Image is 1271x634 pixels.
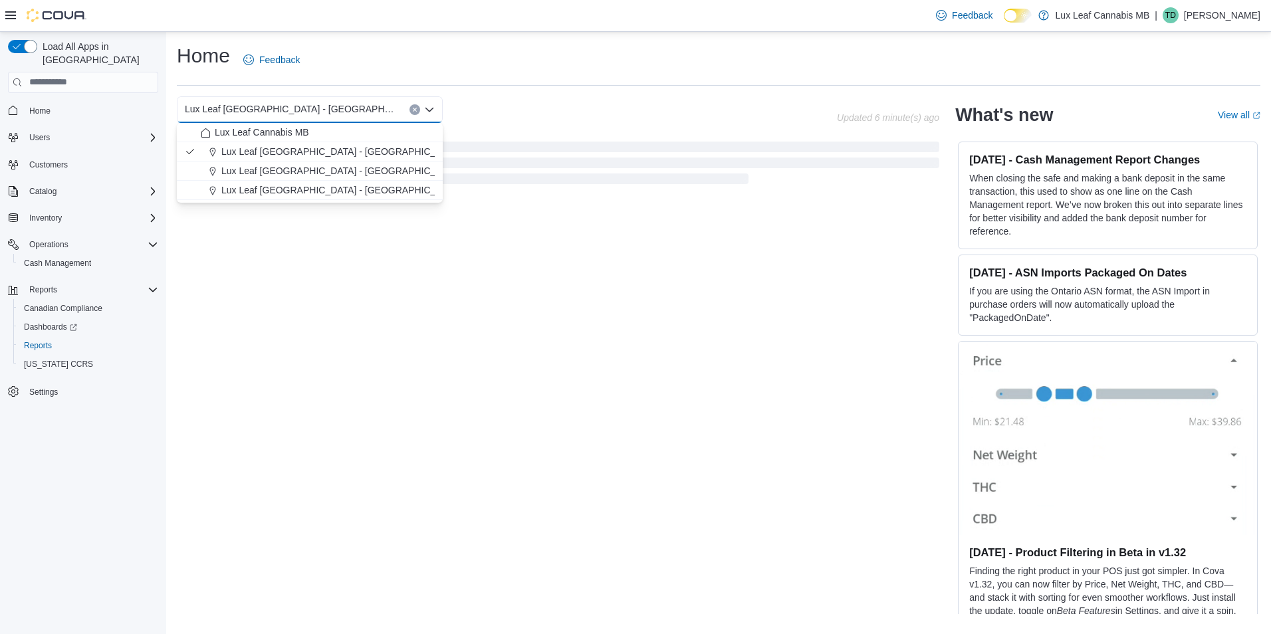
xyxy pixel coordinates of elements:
[3,209,164,227] button: Inventory
[29,213,62,223] span: Inventory
[3,381,164,401] button: Settings
[177,181,443,200] button: Lux Leaf [GEOGRAPHIC_DATA] - [GEOGRAPHIC_DATA][PERSON_NAME]
[837,112,939,123] p: Updated 6 minute(s) ago
[19,255,158,271] span: Cash Management
[969,153,1246,166] h3: [DATE] - Cash Management Report Changes
[952,9,992,22] span: Feedback
[13,254,164,272] button: Cash Management
[969,171,1246,238] p: When closing the safe and making a bank deposit in the same transaction, this used to show as one...
[19,338,57,354] a: Reports
[24,340,52,351] span: Reports
[19,319,82,335] a: Dashboards
[29,186,57,197] span: Catalog
[29,387,58,397] span: Settings
[1155,7,1157,23] p: |
[1252,112,1260,120] svg: External link
[29,132,50,143] span: Users
[1218,110,1260,120] a: View allExternal link
[19,300,108,316] a: Canadian Compliance
[24,282,62,298] button: Reports
[221,145,462,158] span: Lux Leaf [GEOGRAPHIC_DATA] - [GEOGRAPHIC_DATA]
[3,182,164,201] button: Catalog
[13,355,164,373] button: [US_STATE] CCRS
[13,336,164,355] button: Reports
[24,210,67,226] button: Inventory
[1056,7,1150,23] p: Lux Leaf Cannabis MB
[969,564,1246,631] p: Finding the right product in your POS just got simpler. In Cova v1.32, you can now filter by Pric...
[24,157,73,173] a: Customers
[1184,7,1260,23] p: [PERSON_NAME]
[3,235,164,254] button: Operations
[24,258,91,268] span: Cash Management
[29,239,68,250] span: Operations
[29,284,57,295] span: Reports
[931,2,998,29] a: Feedback
[177,144,939,187] span: Loading
[24,130,55,146] button: Users
[969,284,1246,324] p: If you are using the Ontario ASN format, the ASN Import in purchase orders will now automatically...
[3,155,164,174] button: Customers
[19,319,158,335] span: Dashboards
[424,104,435,115] button: Close list of options
[177,161,443,181] button: Lux Leaf [GEOGRAPHIC_DATA] - [GEOGRAPHIC_DATA]
[3,280,164,299] button: Reports
[24,384,63,400] a: Settings
[177,123,443,142] button: Lux Leaf Cannabis MB
[215,126,309,139] span: Lux Leaf Cannabis MB
[13,299,164,318] button: Canadian Compliance
[1163,7,1179,23] div: Theo Dorge
[19,338,158,354] span: Reports
[24,237,74,253] button: Operations
[29,106,51,116] span: Home
[24,156,158,173] span: Customers
[24,359,93,370] span: [US_STATE] CCRS
[3,101,164,120] button: Home
[238,47,305,73] a: Feedback
[177,142,443,161] button: Lux Leaf [GEOGRAPHIC_DATA] - [GEOGRAPHIC_DATA]
[1165,7,1176,23] span: TD
[13,318,164,336] a: Dashboards
[3,128,164,147] button: Users
[409,104,420,115] button: Clear input
[185,101,396,117] span: Lux Leaf [GEOGRAPHIC_DATA] - [GEOGRAPHIC_DATA]
[969,266,1246,279] h3: [DATE] - ASN Imports Packaged On Dates
[955,104,1053,126] h2: What's new
[221,183,538,197] span: Lux Leaf [GEOGRAPHIC_DATA] - [GEOGRAPHIC_DATA][PERSON_NAME]
[24,322,77,332] span: Dashboards
[177,123,443,200] div: Choose from the following options
[221,164,462,177] span: Lux Leaf [GEOGRAPHIC_DATA] - [GEOGRAPHIC_DATA]
[24,303,102,314] span: Canadian Compliance
[24,103,56,119] a: Home
[969,546,1246,559] h3: [DATE] - Product Filtering in Beta in v1.32
[24,183,62,199] button: Catalog
[24,282,158,298] span: Reports
[8,96,158,436] nav: Complex example
[19,356,158,372] span: Washington CCRS
[1004,9,1032,23] input: Dark Mode
[27,9,86,22] img: Cova
[19,300,158,316] span: Canadian Compliance
[177,43,230,69] h1: Home
[1057,605,1115,616] em: Beta Features
[37,40,158,66] span: Load All Apps in [GEOGRAPHIC_DATA]
[259,53,300,66] span: Feedback
[24,102,158,119] span: Home
[19,356,98,372] a: [US_STATE] CCRS
[24,210,158,226] span: Inventory
[29,159,68,170] span: Customers
[24,130,158,146] span: Users
[24,237,158,253] span: Operations
[24,383,158,399] span: Settings
[19,255,96,271] a: Cash Management
[24,183,158,199] span: Catalog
